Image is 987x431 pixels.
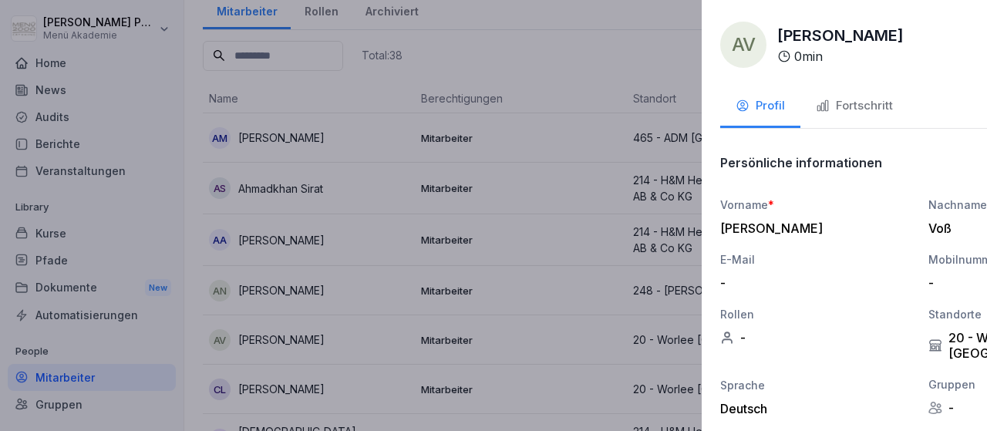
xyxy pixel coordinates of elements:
[794,47,823,66] p: 0 min
[800,86,908,128] button: Fortschritt
[816,97,893,115] div: Fortschritt
[720,197,913,213] div: Vorname
[720,251,913,268] div: E-Mail
[720,221,905,236] div: [PERSON_NAME]
[720,330,913,345] div: -
[736,97,785,115] div: Profil
[720,377,913,393] div: Sprache
[720,401,913,416] div: Deutsch
[720,22,766,68] div: AV
[720,86,800,128] button: Profil
[720,275,905,291] div: -
[720,155,882,170] p: Persönliche informationen
[777,24,904,47] p: [PERSON_NAME]
[720,306,913,322] div: Rollen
